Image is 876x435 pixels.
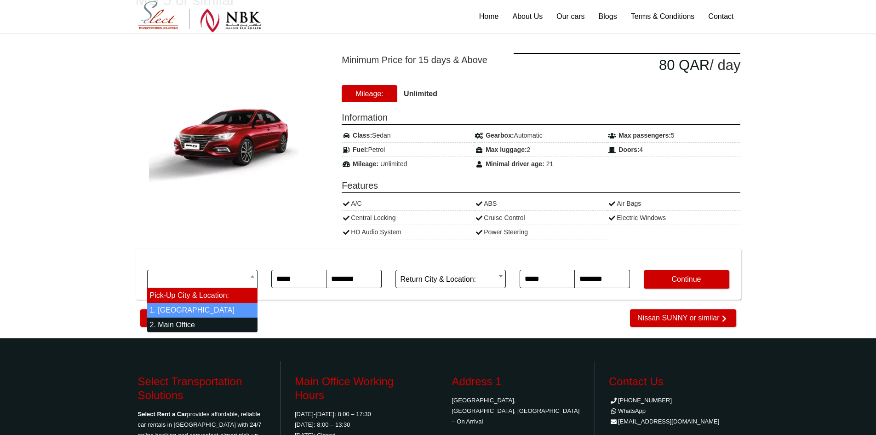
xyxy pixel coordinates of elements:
[514,53,740,77] div: / day
[607,211,740,225] div: Electric Windows
[147,318,258,332] li: 2. Main Office
[404,90,437,98] strong: Unlimited
[295,375,424,402] h3: Main Office Working Hours
[475,143,607,157] div: 2
[342,110,740,125] span: Information
[609,397,672,404] a: [PHONE_NUMBER]
[342,128,475,143] div: Sedan
[475,128,607,143] div: Automatic
[618,146,639,153] strong: Doors:
[452,397,580,425] a: [GEOGRAPHIC_DATA], [GEOGRAPHIC_DATA], [GEOGRAPHIC_DATA] – On Arrival
[475,197,607,211] div: ABS
[401,270,501,289] span: Return City & Location:
[342,225,475,239] div: HD Audio System
[609,375,739,389] h3: Contact Us
[138,375,267,402] h3: Select Transportation Solutions
[353,160,378,168] strong: Mileage:
[644,270,729,289] button: Continue
[342,53,500,67] span: Minimum Price for 15 days & Above
[342,143,475,157] div: Petrol
[475,225,607,239] div: Power Steering
[144,82,319,195] img: MG 5 or similar
[271,253,382,270] span: Pick-Up Date
[618,132,671,139] strong: Max passengers:
[147,253,258,270] span: Pick-up Location
[342,197,475,211] div: A/C
[342,85,397,102] span: Mileage:
[353,132,372,139] strong: Class:
[452,375,581,389] h3: Address 1
[342,211,475,225] div: Central Locking
[486,132,514,139] strong: Gearbox:
[607,197,740,211] div: Air Bags
[395,253,506,270] span: Return Location
[140,309,254,327] a: Changan ALSVIN or similar
[520,253,630,270] span: Return Date
[486,146,527,153] strong: Max luggage:
[659,57,710,73] span: 80.00 QAR
[138,411,187,418] strong: Select Rent a Car
[147,288,258,303] li: Pick-Up City & Location:
[546,160,554,168] span: 21
[342,179,740,193] span: Features
[147,303,258,318] li: 1. [GEOGRAPHIC_DATA]
[609,416,739,427] li: [EMAIL_ADDRESS][DOMAIN_NAME]
[395,270,506,288] span: Return City & Location:
[630,309,736,327] a: Nissan SUNNY or similar
[353,146,368,153] strong: Fuel:
[609,407,646,414] a: WhatsApp
[607,143,740,157] div: 4
[607,128,740,143] div: 5
[486,160,544,168] strong: Minimal driver age:
[138,1,261,33] img: Select Rent a Car
[475,211,607,225] div: Cruise Control
[380,160,407,168] span: Unlimited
